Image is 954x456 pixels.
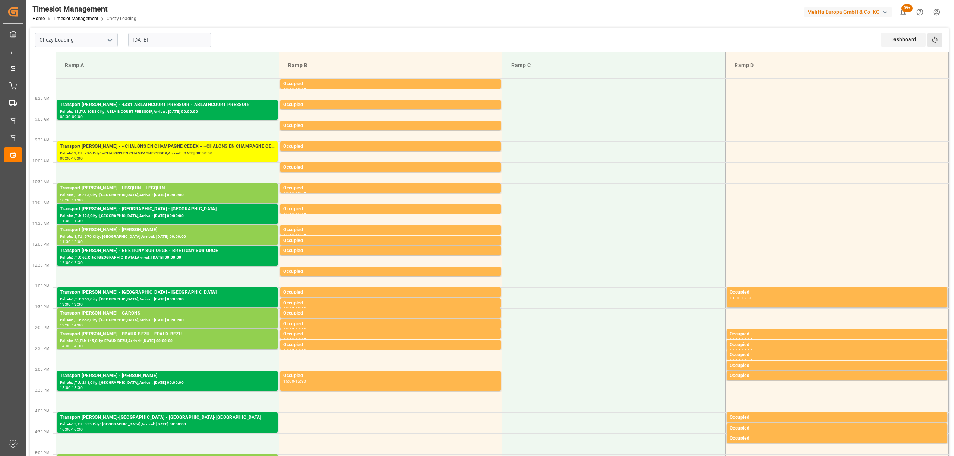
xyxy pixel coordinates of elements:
div: Transport [PERSON_NAME] - [GEOGRAPHIC_DATA] - [GEOGRAPHIC_DATA] [60,205,275,213]
div: Occupied [283,247,498,255]
div: 12:30 [72,261,83,264]
div: 08:45 [295,109,306,112]
div: Occupied [283,341,498,349]
div: - [294,245,295,248]
div: 13:45 [283,328,294,331]
div: 13:30 [295,307,306,310]
div: - [71,261,72,264]
div: 16:45 [742,442,752,446]
div: Pallets: ,TU: 62,City: [GEOGRAPHIC_DATA],Arrival: [DATE] 00:00:00 [60,255,275,261]
div: 11:45 [295,234,306,237]
div: - [294,317,295,321]
div: 16:30 [730,442,740,446]
div: 13:30 [72,303,83,306]
div: - [71,198,72,202]
div: 14:00 [730,338,740,341]
div: Occupied [730,289,944,296]
div: Ramp C [508,58,719,72]
div: 14:30 [742,349,752,352]
div: 09:30 [283,150,294,154]
div: 08:15 [295,88,306,91]
div: Occupied [283,185,498,192]
div: 08:30 [283,109,294,112]
div: 14:15 [742,338,752,341]
div: Ramp A [62,58,273,72]
div: 16:30 [72,428,83,431]
span: 5:00 PM [35,451,50,455]
div: Occupied [730,435,944,442]
div: - [740,349,742,352]
div: 15:00 [60,386,71,389]
div: 16:15 [730,432,740,436]
div: Transport [PERSON_NAME] - ~CHALONS EN CHAMPAGNE CEDEX - ~CHALONS EN CHAMPAGNE CEDEX [60,143,275,150]
div: - [71,157,72,160]
div: 11:30 [283,234,294,237]
div: Melitta Europa GmbH & Co. KG [804,7,892,17]
div: Transport [PERSON_NAME] - GARONS [60,310,275,317]
div: - [294,338,295,341]
div: 11:00 [283,213,294,216]
span: 3:30 PM [35,388,50,392]
div: 10:45 [295,192,306,195]
span: 4:30 PM [35,430,50,434]
div: - [740,296,742,300]
div: 14:30 [295,349,306,352]
div: 09:00 [283,130,294,133]
div: Occupied [283,226,498,234]
div: 12:15 [295,255,306,258]
div: Transport [PERSON_NAME] - EPAUX BEZU - EPAUX BEZU [60,331,275,338]
div: Occupied [283,122,498,130]
span: 99+ [901,4,913,12]
div: 13:30 [283,317,294,321]
div: 15:00 [742,370,752,373]
div: - [294,171,295,175]
div: 16:00 [730,421,740,425]
div: Occupied [283,205,498,213]
div: Occupied [283,237,498,245]
div: 12:30 [283,275,294,279]
div: Pallets: 3,TU: 570,City: [GEOGRAPHIC_DATA],Arrival: [DATE] 00:00:00 [60,234,275,240]
span: 10:30 AM [32,180,50,184]
div: 13:30 [742,296,752,300]
div: Transport [PERSON_NAME] - 4381 ABLAINCOURT PRESSOIR - ABLAINCOURT PRESSOIR [60,101,275,109]
div: Occupied [283,268,498,275]
div: Occupied [283,80,498,88]
div: - [294,380,295,383]
div: 14:00 [72,323,83,327]
div: 11:15 [295,213,306,216]
input: Type to search/select [35,33,118,47]
span: 2:00 PM [35,326,50,330]
div: - [740,442,742,446]
div: - [71,344,72,348]
div: 14:00 [295,328,306,331]
div: - [71,428,72,431]
div: Occupied [283,164,498,171]
div: 12:00 [72,240,83,243]
div: 16:15 [742,421,752,425]
span: 12:30 PM [32,263,50,267]
div: - [740,380,742,383]
div: 15:00 [730,380,740,383]
button: Help Center [912,4,928,20]
div: Occupied [730,425,944,432]
div: 10:00 [72,157,83,160]
div: - [740,421,742,425]
div: - [740,359,742,362]
div: 14:45 [742,359,752,362]
div: Occupied [730,331,944,338]
div: - [294,328,295,331]
span: 10:00 AM [32,159,50,163]
div: - [294,307,295,310]
div: - [294,275,295,279]
div: 14:15 [730,349,740,352]
div: 14:00 [283,338,294,341]
span: 9:00 AM [35,117,50,121]
span: 2:30 PM [35,347,50,351]
span: 3:00 PM [35,367,50,372]
div: - [71,240,72,243]
div: Occupied [283,310,498,317]
span: 12:00 PM [32,242,50,246]
div: - [294,109,295,112]
div: 10:30 [283,192,294,195]
div: 16:00 [60,428,71,431]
